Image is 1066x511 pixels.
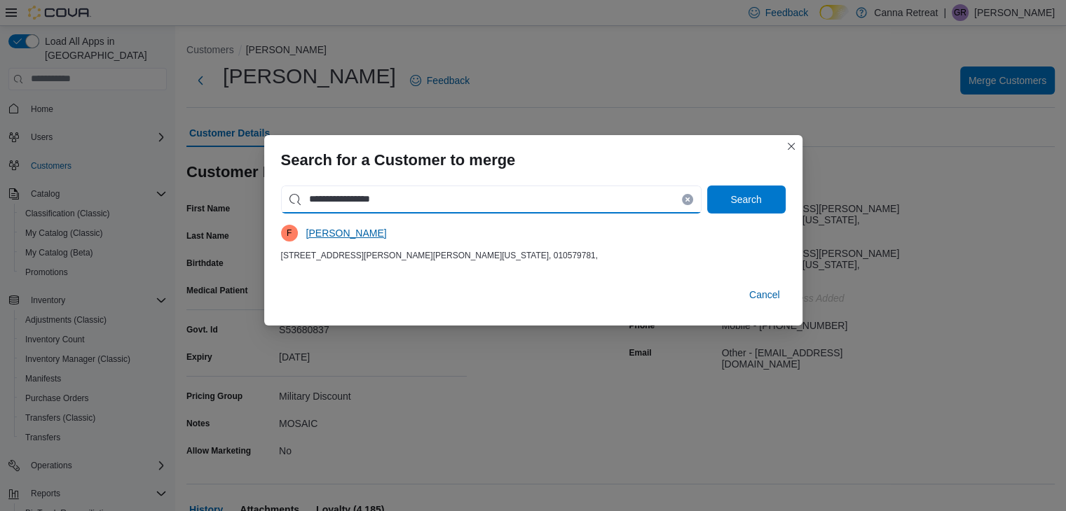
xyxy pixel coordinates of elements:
button: Closes this modal window [783,138,800,155]
button: Search [707,185,786,213]
span: [PERSON_NAME] [306,226,387,240]
h3: Search for a Customer to merge [281,152,516,169]
span: F [287,225,292,241]
button: [PERSON_NAME] [301,219,392,247]
span: Cancel [749,288,780,302]
span: Search [730,192,761,206]
button: Clear input [682,194,693,205]
button: Cancel [744,281,786,309]
div: Frederick [281,225,298,241]
div: [STREET_ADDRESS][PERSON_NAME][PERSON_NAME][US_STATE], 010579781, [281,250,786,261]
